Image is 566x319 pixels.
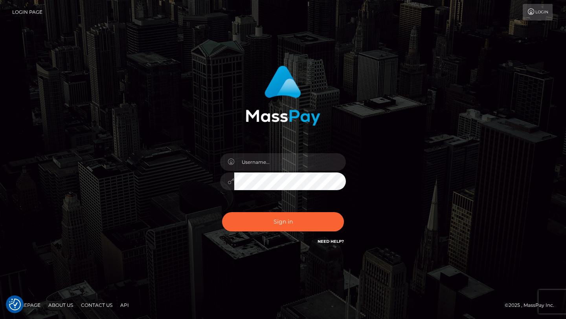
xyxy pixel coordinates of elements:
button: Consent Preferences [9,299,21,310]
a: Contact Us [78,299,116,311]
a: API [117,299,132,311]
input: Username... [234,153,346,171]
div: © 2025 , MassPay Inc. [505,301,560,310]
img: MassPay Login [246,66,320,126]
button: Sign in [222,212,344,231]
a: Need Help? [318,239,344,244]
a: About Us [45,299,76,311]
a: Login Page [12,4,42,20]
a: Homepage [9,299,44,311]
a: Login [523,4,553,20]
img: Revisit consent button [9,299,21,310]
